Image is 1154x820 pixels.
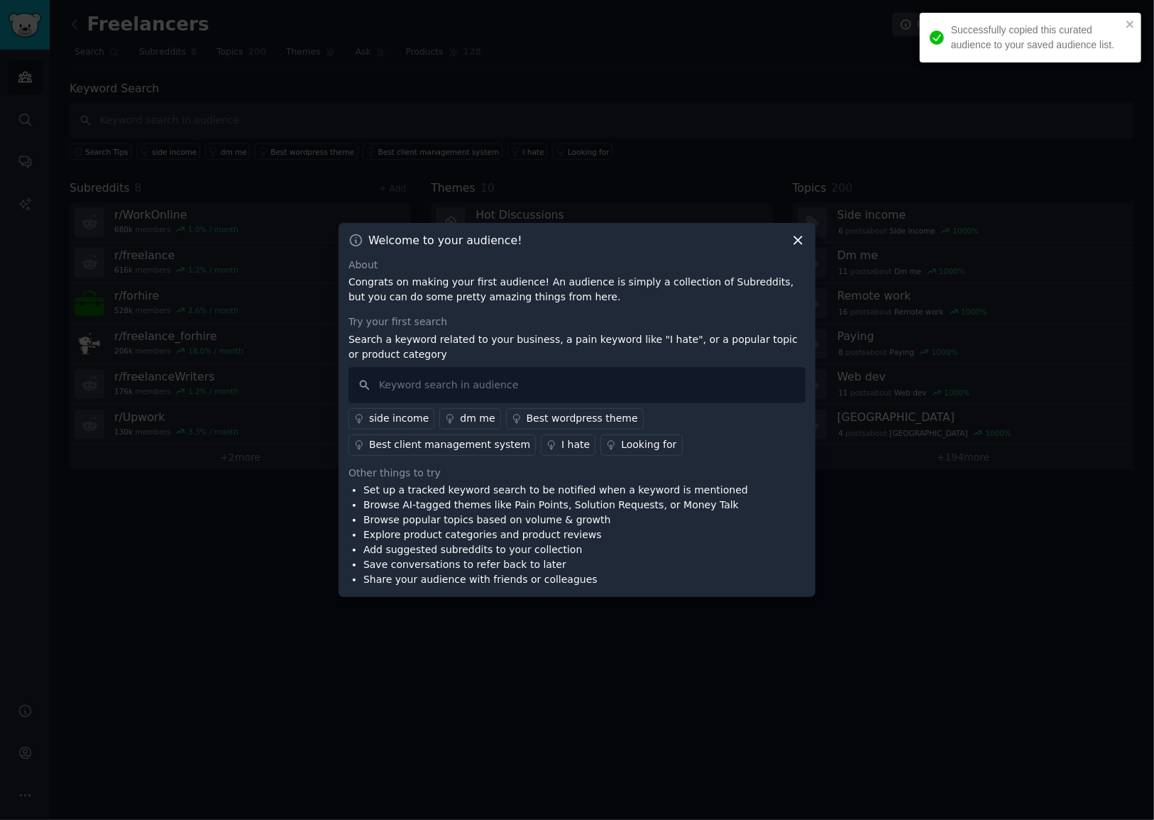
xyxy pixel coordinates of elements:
[363,542,748,557] li: Add suggested subreddits to your collection
[348,466,806,481] div: Other things to try
[348,332,806,362] p: Search a keyword related to your business, a pain keyword like "I hate", or a popular topic or pr...
[363,513,748,527] li: Browse popular topics based on volume & growth
[363,557,748,572] li: Save conversations to refer back to later
[951,23,1121,53] div: Successfully copied this curated audience to your saved audience list.
[348,258,806,273] div: About
[621,437,676,452] div: Looking for
[368,233,522,248] h3: Welcome to your audience!
[363,527,748,542] li: Explore product categories and product reviews
[460,411,495,426] div: dm me
[348,275,806,305] p: Congrats on making your first audience! An audience is simply a collection of Subreddits, but you...
[1126,18,1136,30] button: close
[439,408,500,430] a: dm me
[348,434,536,456] a: Best client management system
[369,437,530,452] div: Best client management system
[369,411,429,426] div: side income
[363,572,748,587] li: Share your audience with friends or colleagues
[561,437,590,452] div: I hate
[348,408,434,430] a: side income
[541,434,595,456] a: I hate
[348,367,806,403] input: Keyword search in audience
[600,434,682,456] a: Looking for
[363,483,748,498] li: Set up a tracked keyword search to be notified when a keyword is mentioned
[348,315,806,329] div: Try your first search
[527,411,638,426] div: Best wordpress theme
[363,498,748,513] li: Browse AI-tagged themes like Pain Points, Solution Requests, or Money Talk
[506,408,644,430] a: Best wordpress theme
